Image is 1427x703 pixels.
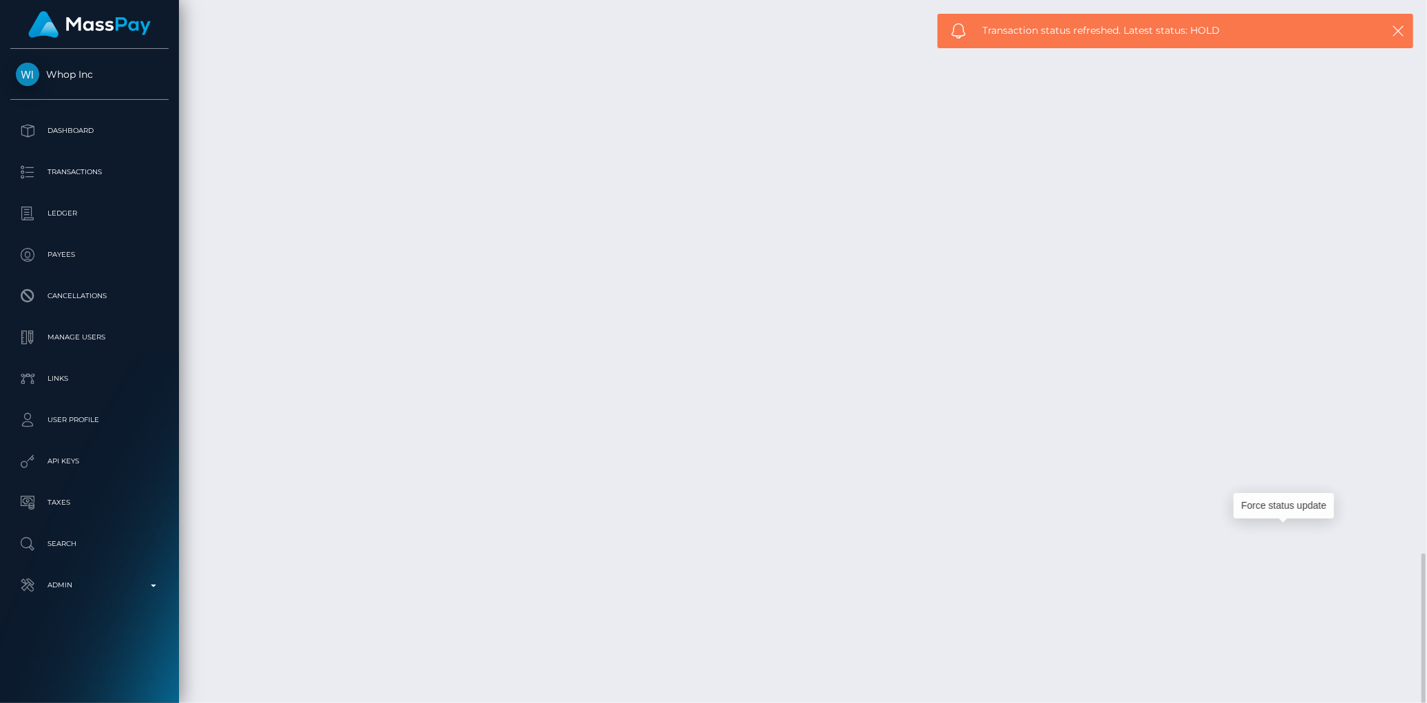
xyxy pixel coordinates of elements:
p: Transactions [16,162,163,182]
p: Search [16,534,163,554]
p: Admin [16,575,163,596]
a: Payees [10,238,169,272]
p: User Profile [16,410,163,430]
span: Transaction status refreshed. Latest status: HOLD [982,23,1353,38]
a: Taxes [10,485,169,520]
p: Links [16,368,163,389]
a: Dashboard [10,114,169,148]
p: API Keys [16,451,163,472]
span: Whop Inc [10,68,169,81]
p: Payees [16,244,163,265]
a: Admin [10,568,169,602]
p: Manage Users [16,327,163,348]
div: Force status update [1234,493,1334,518]
p: Taxes [16,492,163,513]
p: Dashboard [16,120,163,141]
a: Links [10,361,169,396]
a: API Keys [10,444,169,479]
a: Transactions [10,155,169,189]
a: User Profile [10,403,169,437]
p: Cancellations [16,286,163,306]
a: Cancellations [10,279,169,313]
a: Ledger [10,196,169,231]
img: Whop Inc [16,63,39,86]
a: Manage Users [10,320,169,355]
img: MassPay Logo [28,11,151,38]
a: Search [10,527,169,561]
p: Ledger [16,203,163,224]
